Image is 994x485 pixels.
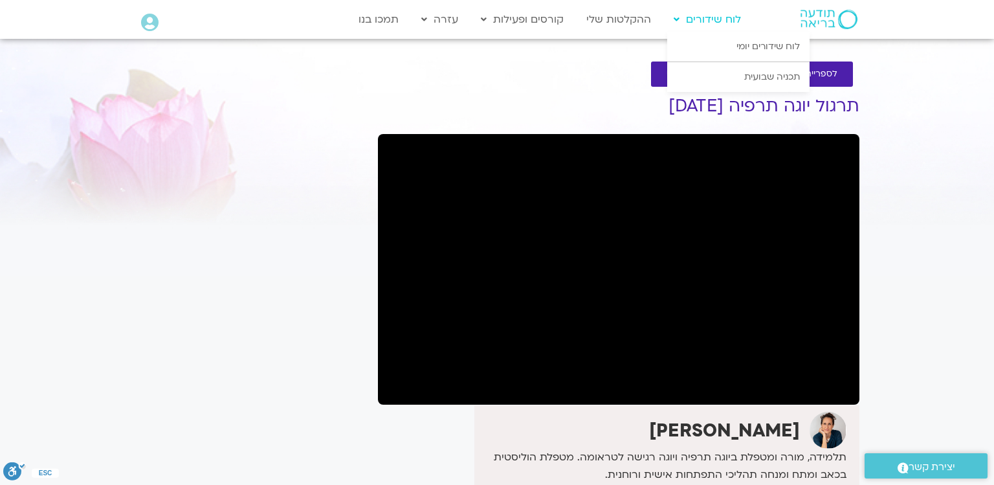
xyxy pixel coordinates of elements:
[801,10,857,29] img: תודעה בריאה
[909,458,955,476] span: יצירת קשר
[580,7,657,32] a: ההקלטות שלי
[649,418,800,443] strong: [PERSON_NAME]
[378,134,859,405] iframe: תרגול יוגה עם יעל אלנברג 4.8.25
[378,96,859,116] h1: תרגול יוגה תרפיה [DATE]
[352,7,405,32] a: תמכו בנו
[865,453,988,479] a: יצירת קשר
[810,412,846,449] img: יעל אלנברג
[474,7,570,32] a: קורסים ופעילות
[667,69,719,79] span: להקלטות שלי
[415,7,465,32] a: עזרה
[667,62,810,92] a: תכניה שבועית
[667,7,747,32] a: לוח שידורים
[651,62,734,87] a: להקלטות שלי
[667,32,810,62] a: לוח שידורים יומי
